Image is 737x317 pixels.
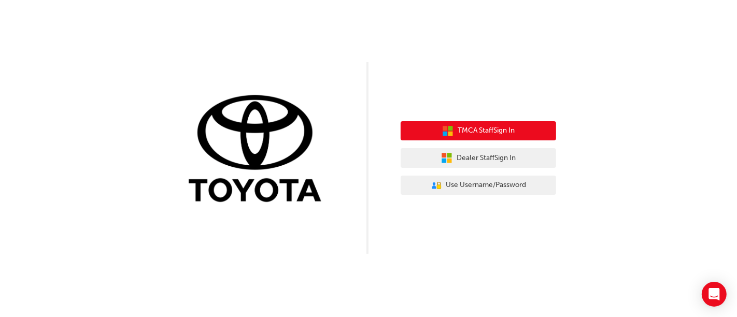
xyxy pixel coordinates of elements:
[401,121,556,141] button: TMCA StaffSign In
[457,152,516,164] span: Dealer Staff Sign In
[458,125,515,137] span: TMCA Staff Sign In
[702,282,727,307] div: Open Intercom Messenger
[401,176,556,195] button: Use Username/Password
[401,148,556,168] button: Dealer StaffSign In
[446,179,527,191] span: Use Username/Password
[181,93,336,207] img: Trak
